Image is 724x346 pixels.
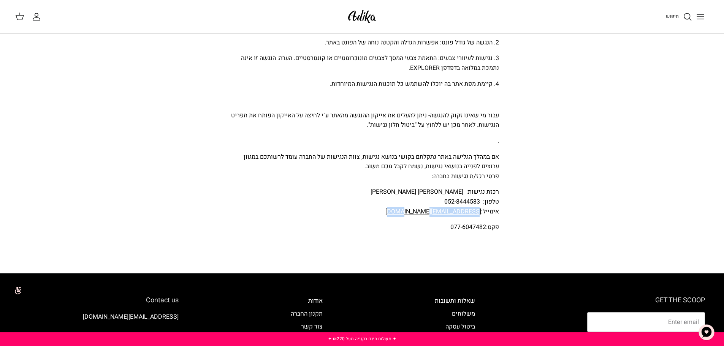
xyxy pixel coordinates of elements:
[587,312,705,332] input: Email
[385,207,481,216] a: [EMAIL_ADDRESS][DOMAIN_NAME]
[83,312,179,321] a: [EMAIL_ADDRESS][DOMAIN_NAME]
[328,335,396,342] a: ✦ משלוח חינם בקנייה מעל ₪220 ✦
[666,13,679,20] span: חיפוש
[695,321,718,344] button: צ'אט
[301,322,323,331] a: צור קשר
[435,296,475,305] a: שאלות ותשובות
[346,8,378,25] img: Adika IL
[587,296,705,305] h6: GET THE SCOOP
[445,322,475,331] a: ביטול עסקה
[225,187,499,216] p: רכזת נגישות: [PERSON_NAME] [PERSON_NAME] טלפון: 052-8444583 אימייל:
[241,54,499,73] span: 3. נגישות לעיוורי צבעים: התאמת צבעי המסך לצבעים מונוכרומטיים או קונטרסטיים. הערה: הנגשה זו אינה נ...
[452,309,475,318] a: משלוחים
[450,223,486,232] a: 077-6047482
[325,38,499,47] span: 2. הנגשה של גודל פונט: אפשרות הגדלה והקטנה נוחה של הפונט באתר.
[308,296,323,305] a: אודות
[692,8,709,25] button: Toggle menu
[330,79,499,88] span: 4. קיימת מפת אתר בה יוכלו להשתמש כל תוכנות הנגישות המיוחדות.
[291,309,323,318] a: תקנון החברה
[231,111,499,130] span: עבור מי שאינו זקוק להנגשה- ניתן להעלים את אייקון ההנגשה מהאתר ע"י לחיצה על האייקון הפותח את תפריט...
[6,280,27,301] img: accessibility_icon02.svg
[450,223,499,232] span: פקס:
[32,12,44,21] a: החשבון שלי
[497,136,499,145] span: .
[225,152,499,182] p: אם במהלך הגלישה באתר נתקלתם בקושי בנושא נגישות, צוות הנגישות של החברה עומד לרשותכם במגוון ערוצים ...
[19,296,179,305] h6: Contact us
[666,12,692,21] a: חיפוש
